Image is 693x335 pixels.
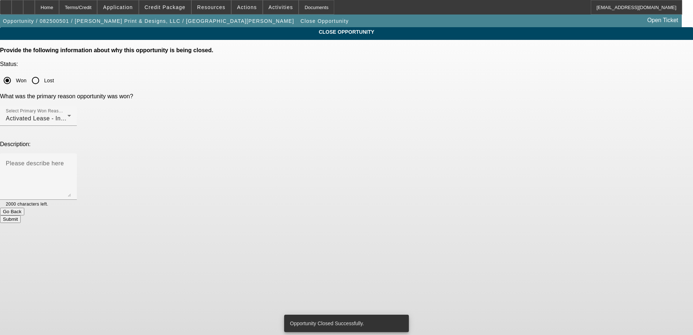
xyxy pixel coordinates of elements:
[644,14,681,26] a: Open Ticket
[197,4,225,10] span: Resources
[237,4,257,10] span: Actions
[300,18,349,24] span: Close Opportunity
[6,109,64,113] mat-label: Select Primary Won Reason
[139,0,191,14] button: Credit Package
[299,15,350,28] button: Close Opportunity
[263,0,299,14] button: Activities
[3,18,294,24] span: Opportunity / 082500501 / [PERSON_NAME] Print & Designs, LLC / [GEOGRAPHIC_DATA][PERSON_NAME]
[5,29,688,35] span: CLOSE OPPORTUNITY
[284,315,406,332] div: Opportunity Closed Successfully.
[14,77,26,84] label: Won
[6,200,48,208] mat-hint: 2000 characters left.
[145,4,186,10] span: Credit Package
[6,160,64,166] mat-label: Please describe here
[97,0,138,14] button: Application
[269,4,293,10] span: Activities
[6,115,91,121] span: Activated Lease - In LeasePlus
[103,4,133,10] span: Application
[232,0,262,14] button: Actions
[43,77,54,84] label: Lost
[192,0,231,14] button: Resources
